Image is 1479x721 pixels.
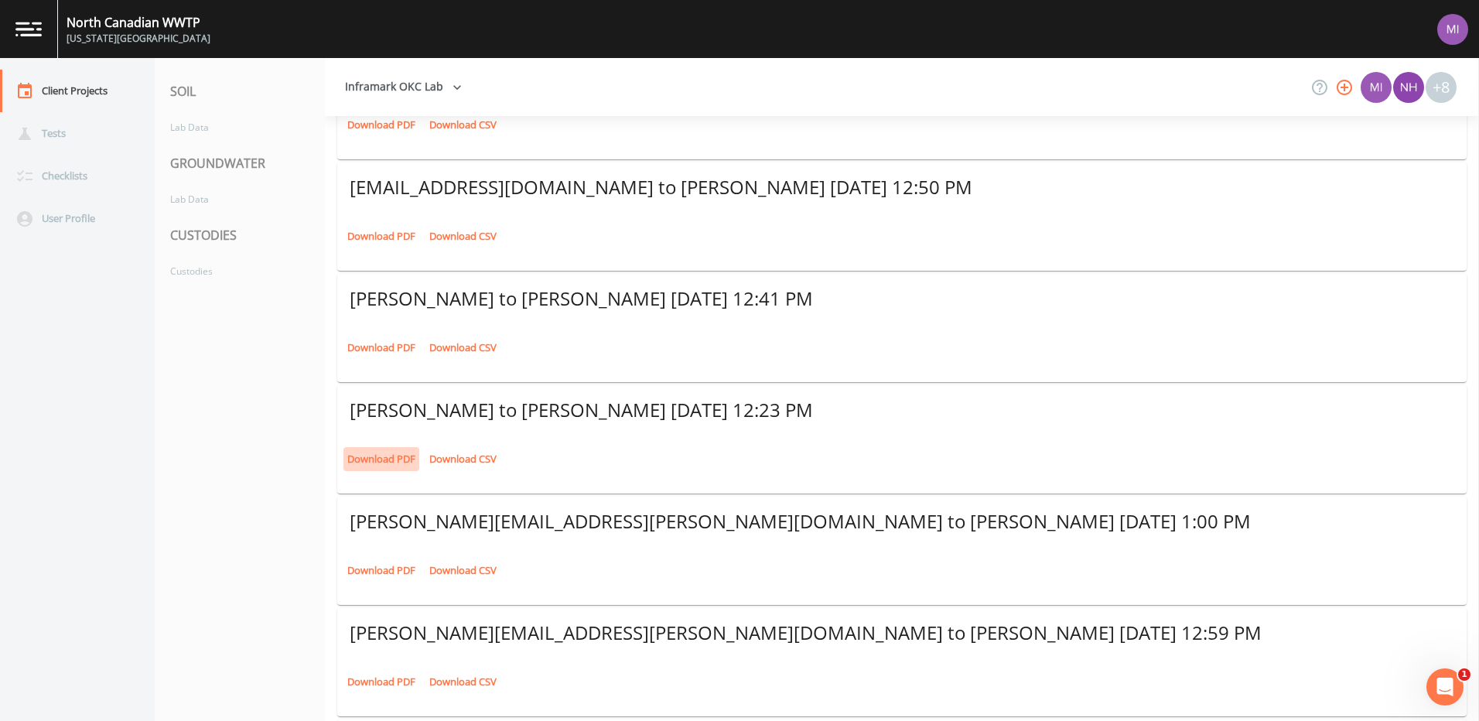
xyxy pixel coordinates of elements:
[343,670,419,694] a: Download PDF
[350,509,1454,534] div: [PERSON_NAME][EMAIL_ADDRESS][PERSON_NAME][DOMAIN_NAME] to [PERSON_NAME] [DATE] 1:00 PM
[1426,668,1464,706] iframe: Intercom live chat
[155,214,325,257] div: CUSTODIES
[425,559,500,583] a: Download CSV
[1458,668,1470,681] span: 1
[1361,72,1392,103] img: 11d739c36d20347f7b23fdbf2a9dc2c5
[425,670,500,694] a: Download CSV
[1437,14,1468,45] img: 11d739c36d20347f7b23fdbf2a9dc2c5
[67,32,210,46] div: [US_STATE][GEOGRAPHIC_DATA]
[425,113,500,137] a: Download CSV
[155,113,309,142] a: Lab Data
[343,447,419,471] a: Download PDF
[350,620,1454,645] div: [PERSON_NAME][EMAIL_ADDRESS][PERSON_NAME][DOMAIN_NAME] to [PERSON_NAME] [DATE] 12:59 PM
[425,336,500,360] a: Download CSV
[15,22,42,36] img: logo
[343,113,419,137] a: Download PDF
[67,13,210,32] div: North Canadian WWTP
[1392,72,1425,103] div: Nicole Henderson
[425,224,500,248] a: Download CSV
[350,286,1454,311] div: [PERSON_NAME] to [PERSON_NAME] [DATE] 12:41 PM
[155,185,309,214] a: Lab Data
[339,73,468,101] button: Inframark OKC Lab
[350,398,1454,422] div: [PERSON_NAME] to [PERSON_NAME] [DATE] 12:23 PM
[1360,72,1392,103] div: Misty Brown
[343,559,419,583] a: Download PDF
[425,447,500,471] a: Download CSV
[155,142,325,185] div: GROUNDWATER
[343,224,419,248] a: Download PDF
[343,336,419,360] a: Download PDF
[155,257,309,285] a: Custodies
[1426,72,1457,103] div: +8
[155,70,325,113] div: SOIL
[1393,72,1424,103] img: d4f4a190eb6413e0ff0e8df489621cac
[350,175,1454,200] div: [EMAIL_ADDRESS][DOMAIN_NAME] to [PERSON_NAME] [DATE] 12:50 PM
